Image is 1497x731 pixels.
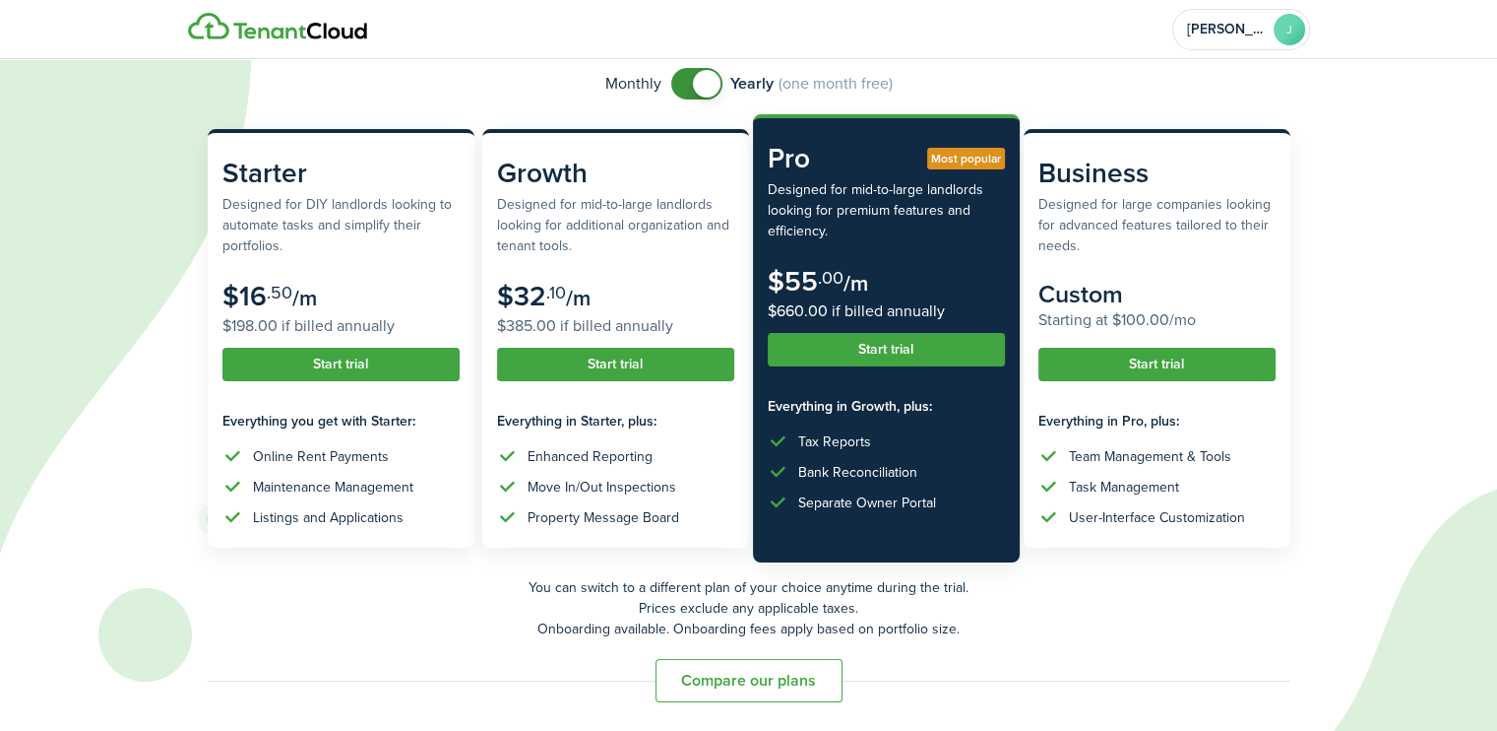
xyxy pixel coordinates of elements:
div: Property Message Board [528,507,679,528]
div: Separate Owner Portal [798,493,936,513]
subscription-pricing-card-description: Designed for large companies looking for advanced features tailored to their needs. [1038,194,1276,256]
button: Start trial [768,333,1005,366]
subscription-pricing-card-title: Growth [497,153,734,194]
subscription-pricing-card-description: Designed for DIY landlords looking to automate tasks and simplify their portfolios. [222,194,460,256]
div: Maintenance Management [253,477,413,498]
div: Team Management & Tools [1069,446,1231,467]
subscription-pricing-card-price-amount: $55 [768,261,818,301]
subscription-pricing-card-title: Business [1038,153,1276,194]
subscription-pricing-card-title: Pro [768,138,1005,179]
subscription-pricing-card-price-annual: $660.00 if billed annually [768,299,1005,323]
span: Most popular [931,150,1001,167]
div: Bank Reconciliation [798,462,917,483]
img: Logo [188,13,367,40]
subscription-pricing-card-description: Designed for mid-to-large landlords looking for premium features and efficiency. [768,179,1005,241]
div: User-Interface Customization [1069,507,1245,528]
subscription-pricing-card-description: Designed for mid-to-large landlords looking for additional organization and tenant tools. [497,194,734,256]
div: Task Management [1069,477,1179,498]
subscription-pricing-card-price-period: /m [843,267,868,299]
span: Julie [1187,23,1266,36]
subscription-pricing-card-price-cents: .10 [546,280,566,305]
button: Compare our plans [655,659,842,702]
subscription-pricing-card-price-period: /m [566,282,591,314]
div: Online Rent Payments [253,446,389,467]
subscription-pricing-card-features-title: Everything in Growth, plus: [768,396,1005,417]
button: Start trial [222,348,460,381]
button: Open menu [1172,9,1310,50]
button: Start trial [497,348,734,381]
subscription-pricing-card-price-amount: $16 [222,276,267,316]
subscription-pricing-card-price-amount: Custom [1038,276,1123,312]
subscription-pricing-card-price-annual: $198.00 if billed annually [222,314,460,338]
subscription-pricing-card-features-title: Everything you get with Starter: [222,411,460,432]
div: Tax Reports [798,432,871,452]
subscription-pricing-card-price-annual: Starting at $100.00/mo [1038,308,1276,332]
subscription-pricing-card-title: Starter [222,153,460,194]
div: Enhanced Reporting [528,446,653,467]
subscription-pricing-card-price-cents: .00 [818,265,843,291]
subscription-pricing-card-price-annual: $385.00 if billed annually [497,314,734,338]
span: Monthly [605,72,661,96]
subscription-pricing-card-price-cents: .50 [267,280,292,305]
button: Start trial [1038,348,1276,381]
avatar-text: J [1274,14,1305,45]
subscription-pricing-card-features-title: Everything in Pro, plus: [1038,411,1276,432]
p: You can switch to a different plan of your choice anytime during the trial. Prices exclude any ap... [208,577,1290,639]
div: Listings and Applications [253,507,404,528]
subscription-pricing-card-price-amount: $32 [497,276,546,316]
div: Move In/Out Inspections [528,477,676,498]
subscription-pricing-card-price-period: /m [292,282,317,314]
subscription-pricing-card-features-title: Everything in Starter, plus: [497,411,734,432]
